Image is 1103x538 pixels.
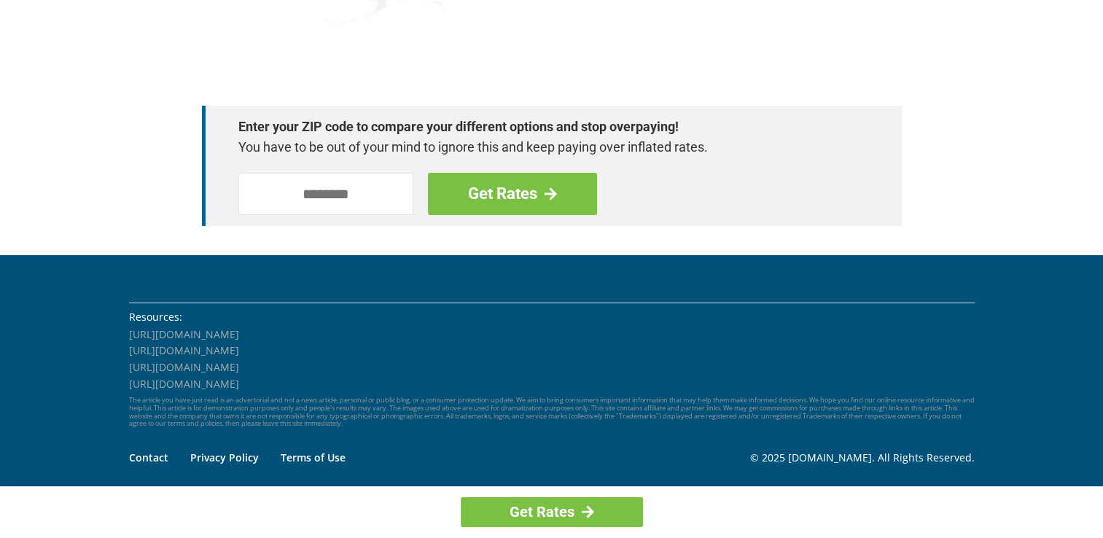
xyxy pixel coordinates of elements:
p: You have to be out of your mind to ignore this and keep paying over inflated rates. [238,137,851,157]
a: Contact [129,451,168,464]
strong: Enter your ZIP code to compare your different options and stop overpaying! [238,117,851,137]
a: [URL][DOMAIN_NAME] [129,327,239,341]
p: The article you have just read is an advertorial and not a news article, personal or public blog,... [129,397,975,428]
a: Terms of Use [281,451,346,464]
a: [URL][DOMAIN_NAME] [129,360,239,374]
a: Privacy Policy [190,451,259,464]
a: Get Rates [428,173,597,215]
a: Get Rates [461,497,643,527]
p: © 2025 [DOMAIN_NAME]. All Rights Reserved. [750,450,975,466]
li: Resources: [129,309,975,325]
a: [URL][DOMAIN_NAME] [129,343,239,357]
a: [URL][DOMAIN_NAME] [129,377,239,391]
